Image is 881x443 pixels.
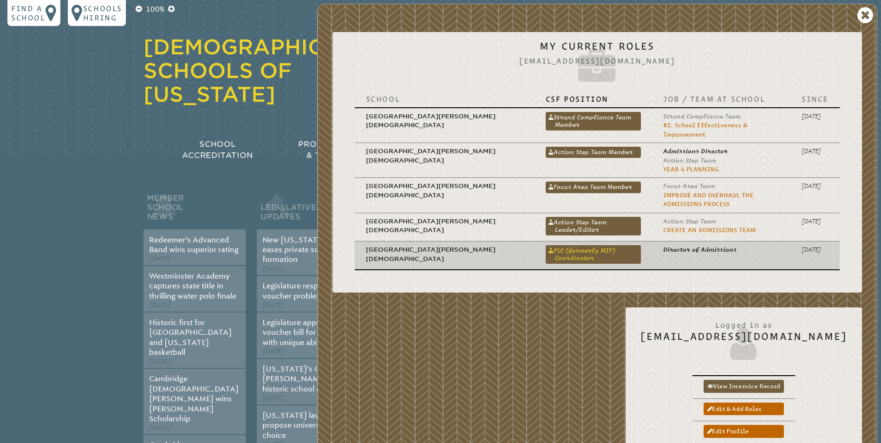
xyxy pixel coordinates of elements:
[149,255,171,263] span: [DATE]
[546,94,641,104] p: CSF Position
[663,94,779,104] p: Job / Team at School
[149,235,239,254] a: Redeemer’s Advanced Band wins superior rating
[262,301,284,309] span: [DATE]
[366,112,523,130] p: [GEOGRAPHIC_DATA][PERSON_NAME][DEMOGRAPHIC_DATA]
[663,192,754,208] a: Improve and Overhaul the Admissions Process
[262,365,352,393] a: [US_STATE]’s Governor [PERSON_NAME] signs historic school choice bill
[663,147,779,156] p: Admissions Director
[663,182,715,189] span: Focus Area Team
[546,112,641,130] a: Strand Compliance Team Member
[149,318,232,357] a: Historic first for [GEOGRAPHIC_DATA] and [US_STATE] basketball
[298,140,434,160] span: Professional Development & Teacher Certification
[262,348,284,356] span: [DATE]
[347,40,847,87] h2: My Current Roles
[262,265,284,273] span: [DATE]
[802,94,829,104] p: Since
[640,316,847,362] h2: [EMAIL_ADDRESS][DOMAIN_NAME]
[149,374,239,423] a: Cambridge [DEMOGRAPHIC_DATA][PERSON_NAME] wins [PERSON_NAME] Scholarship
[546,245,641,264] a: PLC (formerly MIP) Coordinator
[663,166,719,173] a: Year 4 planning
[640,316,847,331] span: Logged in as
[262,281,345,300] a: Legislature responds to voucher problems
[149,272,236,300] a: Westminster Academy captures state title in thrilling water polo finale
[366,182,523,200] p: [GEOGRAPHIC_DATA][PERSON_NAME][DEMOGRAPHIC_DATA]
[704,380,784,392] a: View inservice record
[262,394,284,402] span: [DATE]
[546,182,641,193] a: Focus Area Team Member
[366,217,523,235] p: [GEOGRAPHIC_DATA][PERSON_NAME][DEMOGRAPHIC_DATA]
[704,425,784,437] a: Edit profile
[149,301,171,309] span: [DATE]
[663,113,741,120] span: Strand Compliance Team
[663,157,716,164] span: Action Step Team
[663,227,756,234] a: Create an Admissions Team
[144,191,246,229] h2: Member School News
[149,358,171,366] span: [DATE]
[149,424,171,432] span: [DATE]
[802,217,829,226] p: [DATE]
[546,147,641,158] a: Action Step Team Member
[262,235,339,264] a: New [US_STATE] law eases private school formation
[663,218,716,225] span: Action Step Team
[546,217,641,235] a: Action Step Team Leader/Editor
[802,182,829,190] p: [DATE]
[366,94,523,104] p: School
[262,411,351,440] a: [US_STATE] lawmakers propose universal school choice
[366,245,523,263] p: [GEOGRAPHIC_DATA][PERSON_NAME][DEMOGRAPHIC_DATA]
[704,403,784,415] a: Edit & add roles
[663,245,779,254] p: Director of Admissions
[11,4,46,22] p: Find a school
[144,35,407,106] a: [DEMOGRAPHIC_DATA] Schools of [US_STATE]
[144,4,166,15] p: 100%
[802,147,829,156] p: [DATE]
[802,245,829,254] p: [DATE]
[366,147,523,165] p: [GEOGRAPHIC_DATA][PERSON_NAME][DEMOGRAPHIC_DATA]
[182,140,253,160] span: School Accreditation
[663,122,747,137] a: #2. School Effectiveness & Improvement
[257,191,359,229] h2: Legislative Updates
[802,112,829,121] p: [DATE]
[83,4,122,22] p: Schools Hiring
[262,318,349,347] a: Legislature approves voucher bill for students with unique abilities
